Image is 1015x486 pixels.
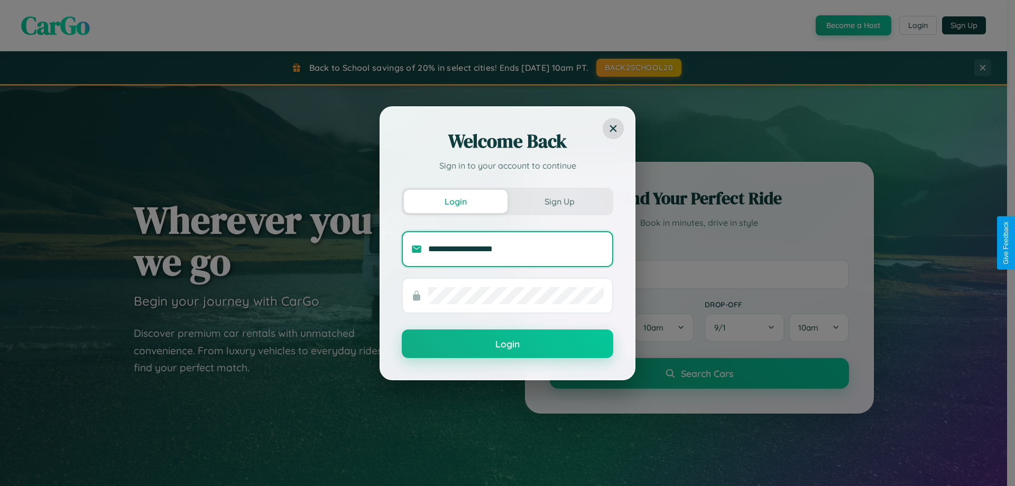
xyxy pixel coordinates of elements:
[402,159,613,172] p: Sign in to your account to continue
[404,190,508,213] button: Login
[402,129,613,154] h2: Welcome Back
[508,190,611,213] button: Sign Up
[402,329,613,358] button: Login
[1002,222,1010,264] div: Give Feedback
